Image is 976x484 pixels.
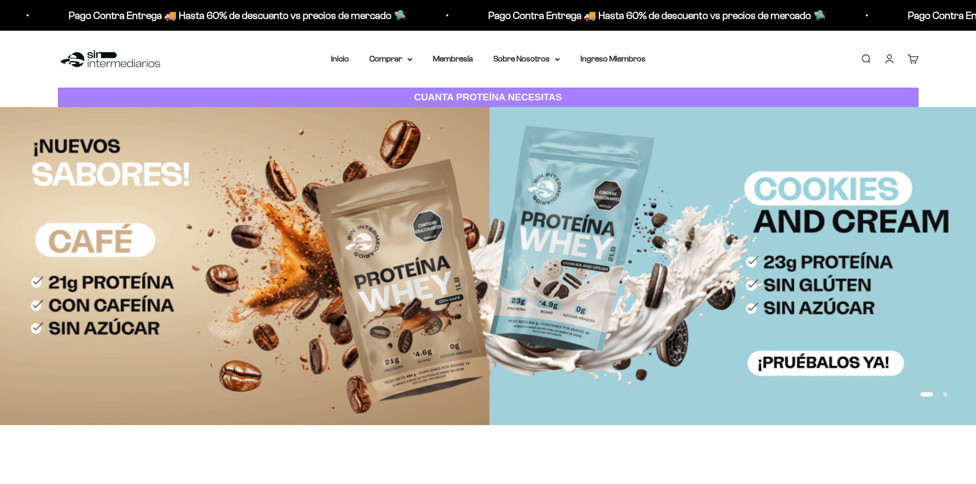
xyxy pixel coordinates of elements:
[331,54,349,63] a: Inicio
[580,54,646,63] a: Ingreso Miembros
[481,7,818,24] p: Pago Contra Entrega 🚚 Hasta 60% de descuento vs precios de mercado 🛸
[414,92,562,102] strong: CUANTA PROTEÍNA NECESITAS
[58,88,919,108] a: CUANTA PROTEÍNA NECESITAS
[433,54,473,63] a: Membresía
[493,52,560,66] summary: Sobre Nosotros
[369,52,412,66] summary: Comprar
[61,7,399,24] p: Pago Contra Entrega 🚚 Hasta 60% de descuento vs precios de mercado 🛸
